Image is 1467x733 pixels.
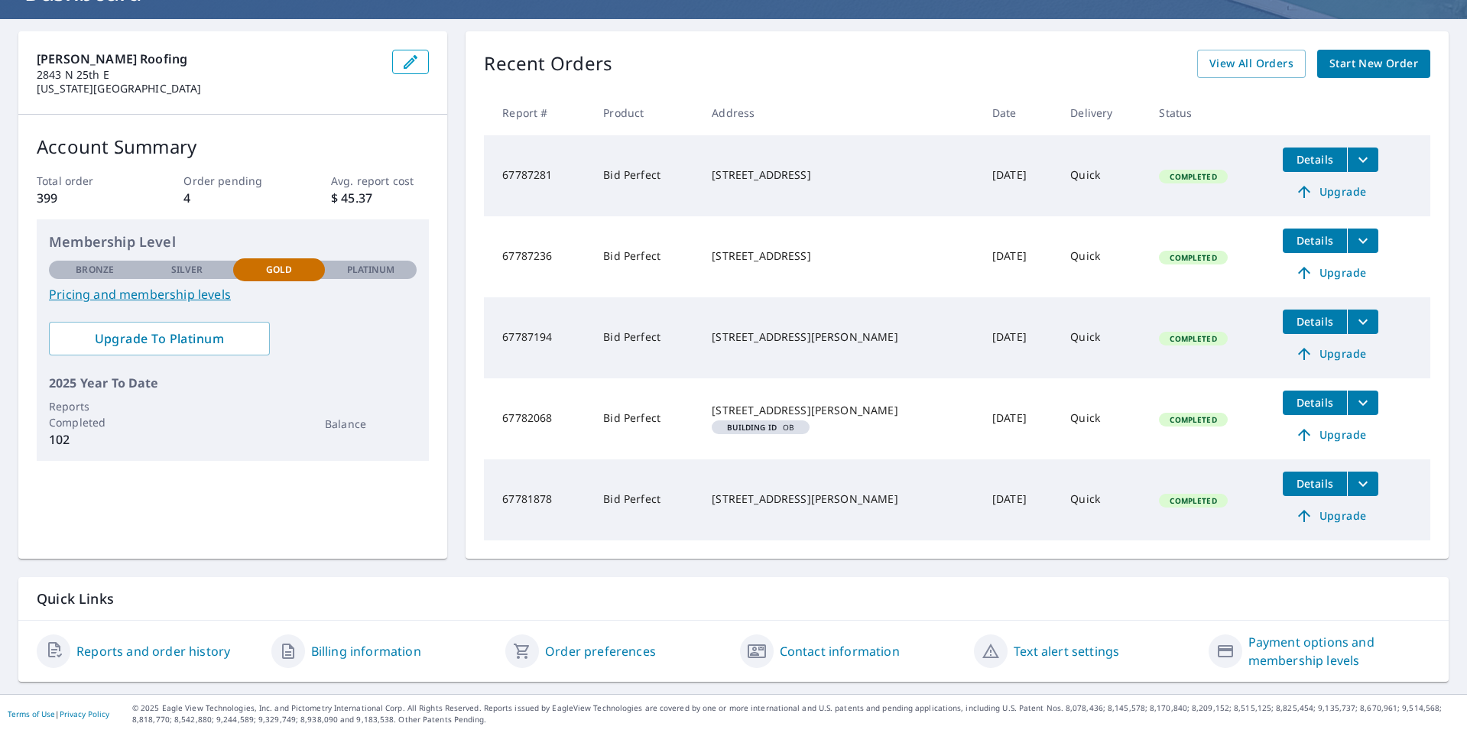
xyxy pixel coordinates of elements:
td: Bid Perfect [591,297,699,378]
td: Bid Perfect [591,378,699,459]
a: Billing information [311,642,421,660]
a: Start New Order [1317,50,1430,78]
a: Text alert settings [1014,642,1119,660]
th: Report # [484,90,591,135]
td: [DATE] [980,378,1058,459]
td: [DATE] [980,135,1058,216]
p: Recent Orders [484,50,612,78]
span: Completed [1160,495,1225,506]
p: 399 [37,189,135,207]
p: 4 [183,189,281,207]
td: 67787281 [484,135,591,216]
span: Completed [1160,414,1225,425]
a: Contact information [780,642,900,660]
td: Bid Perfect [591,216,699,297]
button: filesDropdownBtn-67787194 [1347,310,1378,334]
td: 67782068 [484,378,591,459]
div: [STREET_ADDRESS][PERSON_NAME] [712,491,968,507]
p: 2843 N 25th E [37,68,380,82]
span: Details [1292,233,1338,248]
span: Completed [1160,333,1225,344]
td: Bid Perfect [591,135,699,216]
span: Start New Order [1329,54,1418,73]
button: filesDropdownBtn-67787236 [1347,229,1378,253]
div: [STREET_ADDRESS][PERSON_NAME] [712,403,968,418]
p: | [8,709,109,718]
td: Quick [1058,297,1147,378]
td: Quick [1058,216,1147,297]
button: detailsBtn-67782068 [1283,391,1347,415]
span: Details [1292,476,1338,491]
span: Upgrade [1292,426,1369,444]
p: [US_STATE][GEOGRAPHIC_DATA] [37,82,380,96]
th: Status [1147,90,1271,135]
a: View All Orders [1197,50,1306,78]
button: filesDropdownBtn-67787281 [1347,148,1378,172]
p: Reports Completed [49,398,141,430]
em: Building ID [727,423,777,431]
span: Upgrade [1292,264,1369,282]
p: © 2025 Eagle View Technologies, Inc. and Pictometry International Corp. All Rights Reserved. Repo... [132,702,1459,725]
a: Upgrade [1283,180,1378,204]
a: Privacy Policy [60,709,109,719]
a: Pricing and membership levels [49,285,417,303]
span: Details [1292,152,1338,167]
td: 67781878 [484,459,591,540]
p: Membership Level [49,232,417,252]
p: Total order [37,173,135,189]
span: Completed [1160,252,1225,263]
td: [DATE] [980,459,1058,540]
span: Upgrade [1292,345,1369,363]
td: [DATE] [980,297,1058,378]
td: Bid Perfect [591,459,699,540]
td: [DATE] [980,216,1058,297]
td: 67787236 [484,216,591,297]
span: Details [1292,314,1338,329]
th: Delivery [1058,90,1147,135]
a: Payment options and membership levels [1248,633,1431,670]
a: Upgrade [1283,423,1378,447]
th: Product [591,90,699,135]
span: View All Orders [1209,54,1293,73]
p: 2025 Year To Date [49,374,417,392]
p: Balance [325,416,417,432]
p: Account Summary [37,133,429,161]
p: Avg. report cost [331,173,429,189]
span: Upgrade [1292,507,1369,525]
span: Completed [1160,171,1225,182]
a: Upgrade [1283,261,1378,285]
td: 67787194 [484,297,591,378]
button: detailsBtn-67787281 [1283,148,1347,172]
p: Bronze [76,263,114,277]
th: Date [980,90,1058,135]
p: [PERSON_NAME] Roofing [37,50,380,68]
a: Upgrade To Platinum [49,322,270,355]
th: Address [699,90,980,135]
p: Platinum [347,263,395,277]
button: filesDropdownBtn-67781878 [1347,472,1378,496]
a: Upgrade [1283,342,1378,366]
a: Order preferences [545,642,656,660]
a: Reports and order history [76,642,230,660]
button: detailsBtn-67787236 [1283,229,1347,253]
p: Gold [266,263,292,277]
p: Order pending [183,173,281,189]
td: Quick [1058,135,1147,216]
span: Details [1292,395,1338,410]
p: Silver [171,263,203,277]
button: filesDropdownBtn-67782068 [1347,391,1378,415]
span: Upgrade To Platinum [61,330,258,347]
p: $ 45.37 [331,189,429,207]
span: Upgrade [1292,183,1369,201]
td: Quick [1058,378,1147,459]
button: detailsBtn-67787194 [1283,310,1347,334]
div: [STREET_ADDRESS] [712,167,968,183]
a: Terms of Use [8,709,55,719]
a: Upgrade [1283,504,1378,528]
div: [STREET_ADDRESS] [712,248,968,264]
p: 102 [49,430,141,449]
td: Quick [1058,459,1147,540]
span: OB [718,423,803,431]
div: [STREET_ADDRESS][PERSON_NAME] [712,329,968,345]
button: detailsBtn-67781878 [1283,472,1347,496]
